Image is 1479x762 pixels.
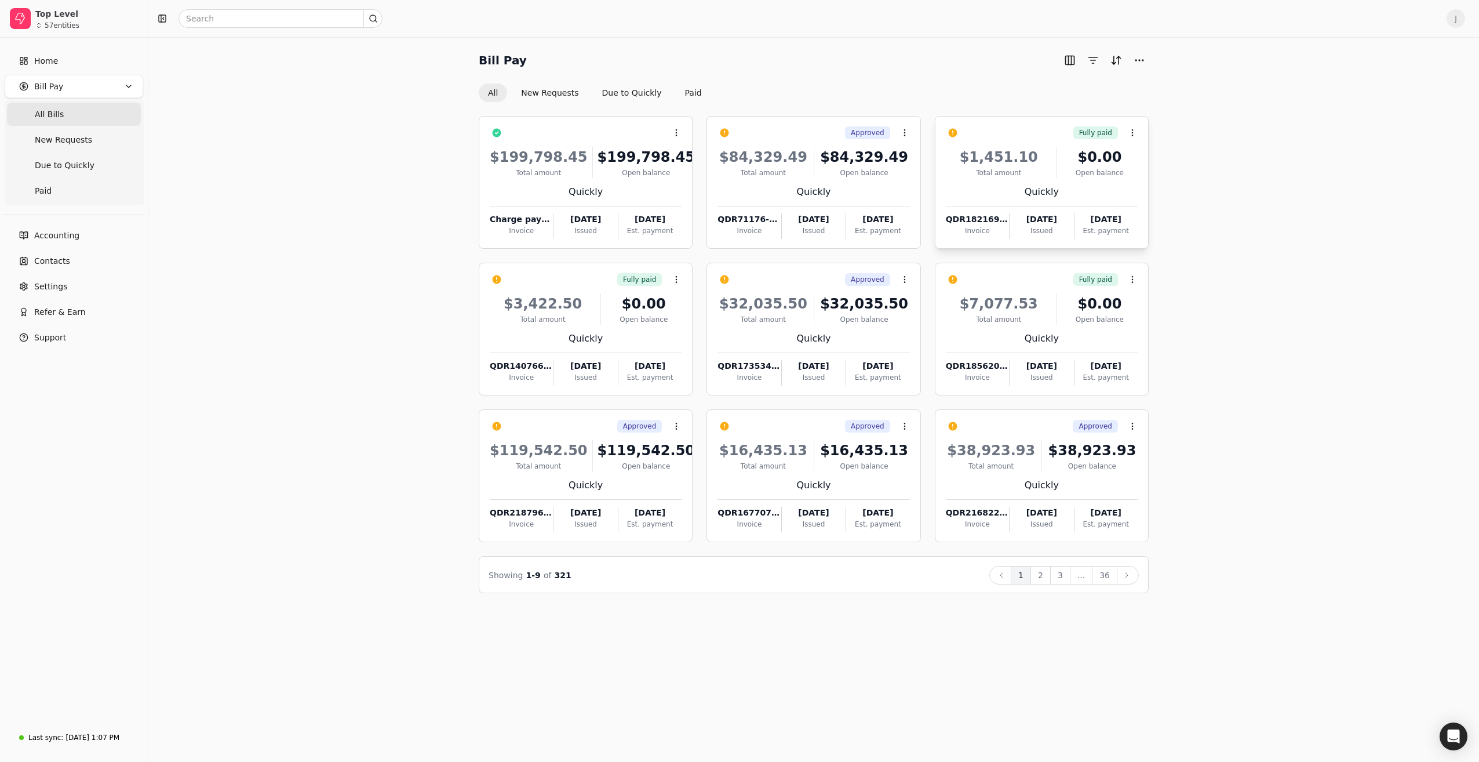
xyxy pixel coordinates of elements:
button: 36 [1092,566,1117,585]
span: Contacts [34,255,70,267]
div: Est. payment [846,226,909,236]
div: Total amount [717,314,808,325]
div: [DATE] [846,213,909,226]
div: [DATE] [618,507,682,519]
h2: Bill Pay [479,51,527,70]
div: $1,451.10 [946,147,1052,168]
div: QDR218796-1803 [490,507,553,519]
div: Total amount [717,168,808,178]
div: $84,329.49 [717,147,808,168]
div: Open balance [819,168,910,178]
div: $32,035.50 [819,293,910,314]
div: Total amount [946,314,1052,325]
button: Support [5,326,143,349]
button: Bill Pay [5,75,143,98]
div: Quickly [946,332,1138,346]
span: Support [34,332,66,344]
div: $0.00 [1062,147,1138,168]
a: Contacts [5,249,143,273]
div: Invoice [490,372,553,383]
div: [DATE] [1074,213,1138,226]
span: Fully paid [1079,274,1112,285]
div: $3,422.50 [490,293,596,314]
div: [DATE] [553,507,617,519]
div: 57 entities [45,22,79,29]
div: $119,542.50 [598,440,695,461]
div: Total amount [946,168,1052,178]
a: Due to Quickly [7,154,141,177]
div: Est. payment [1074,519,1138,529]
div: [DATE] [1074,507,1138,519]
div: Invoice filter options [479,84,711,102]
div: [DATE] [782,213,846,226]
div: QDR173534-1201 [717,360,781,372]
div: [DATE] [618,360,682,372]
div: Quickly [717,332,909,346]
span: Approved [1079,421,1112,431]
div: [DATE] [1010,360,1073,372]
span: Approved [623,421,657,431]
div: Quickly [946,478,1138,492]
span: Due to Quickly [35,159,94,172]
span: Settings [34,281,67,293]
div: Open Intercom Messenger [1440,723,1467,750]
div: $16,435.13 [717,440,808,461]
span: Approved [851,274,884,285]
div: Total amount [490,461,588,471]
div: Invoice [490,226,553,236]
a: Settings [5,275,143,298]
button: Paid [676,84,711,102]
button: More [1130,51,1149,70]
div: Issued [1010,519,1073,529]
div: Issued [1010,372,1073,383]
div: Invoice [946,226,1009,236]
div: Issued [782,372,846,383]
div: Est. payment [846,519,909,529]
a: All Bills [7,103,141,126]
div: Issued [553,226,617,236]
div: [DATE] [1010,213,1073,226]
div: $32,035.50 [717,293,808,314]
div: QDR216822-5452 [946,507,1009,519]
div: Quickly [490,332,682,346]
div: [DATE] [618,213,682,226]
div: Open balance [606,314,682,325]
span: Accounting [34,230,79,242]
button: All [479,84,507,102]
div: [DATE] [846,507,909,519]
div: Issued [553,372,617,383]
div: Est. payment [618,226,682,236]
div: $16,435.13 [819,440,910,461]
a: Last sync:[DATE] 1:07 PM [5,727,143,748]
div: Est. payment [1074,226,1138,236]
div: Open balance [819,461,910,471]
div: Quickly [490,478,682,492]
a: Paid [7,179,141,202]
span: Fully paid [1079,128,1112,138]
div: Total amount [490,314,596,325]
div: Top Level [35,8,138,20]
div: QDR182169-6038 [946,213,1009,226]
div: Invoice [490,519,553,529]
button: New Requests [512,84,588,102]
span: Showing [489,571,523,580]
button: Refer & Earn [5,300,143,324]
button: Due to Quickly [593,84,671,102]
div: Issued [782,519,846,529]
button: 3 [1050,566,1070,585]
div: $0.00 [606,293,682,314]
div: Issued [553,519,617,529]
button: ... [1070,566,1092,585]
button: 1 [1011,566,1031,585]
div: $199,798.45 [598,147,695,168]
div: Open balance [1062,314,1138,325]
span: Home [34,55,58,67]
div: Last sync: [28,732,63,743]
div: Total amount [946,461,1037,471]
div: Invoice [946,519,1009,529]
div: $7,077.53 [946,293,1052,314]
div: Quickly [717,478,909,492]
div: QDR140766-030L [490,360,553,372]
div: Open balance [1047,461,1138,471]
div: QDR185620-3168 [946,360,1009,372]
